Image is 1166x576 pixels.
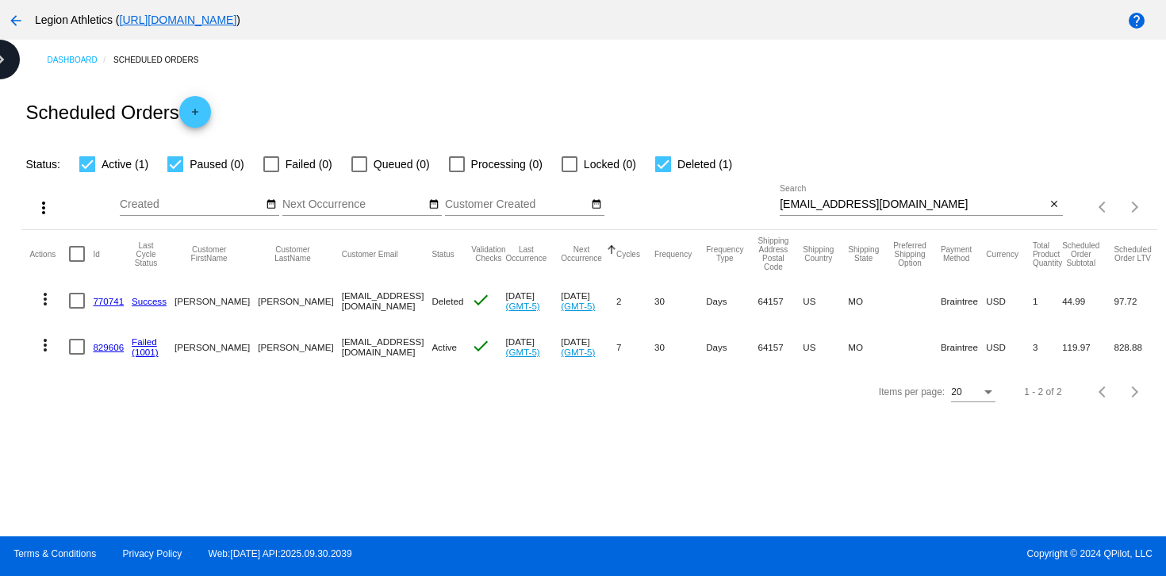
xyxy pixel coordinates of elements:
mat-icon: close [1049,198,1060,211]
span: Active (1) [102,155,148,174]
mat-icon: more_vert [36,336,55,355]
mat-icon: help [1127,11,1146,30]
a: (GMT-5) [506,301,540,311]
div: Items per page: [879,386,945,397]
button: Change sorting for Cycles [616,249,640,259]
a: Failed [132,336,157,347]
mat-cell: [DATE] [561,324,616,370]
a: Scheduled Orders [113,48,213,72]
button: Change sorting for Frequency [654,249,692,259]
span: Status: [25,158,60,171]
mat-cell: [PERSON_NAME] [175,324,258,370]
mat-cell: [EMAIL_ADDRESS][DOMAIN_NAME] [342,278,432,324]
mat-cell: USD [986,278,1033,324]
a: Web:[DATE] API:2025.09.30.2039 [209,548,352,559]
mat-cell: 64157 [758,278,803,324]
mat-cell: [DATE] [506,324,562,370]
mat-cell: 2 [616,278,654,324]
mat-icon: date_range [591,198,602,211]
mat-cell: 97.72 [1114,278,1165,324]
mat-cell: 30 [654,278,706,324]
button: Change sorting for Status [431,249,454,259]
a: Terms & Conditions [13,548,96,559]
button: Previous page [1087,376,1119,408]
span: Failed (0) [286,155,332,174]
mat-icon: date_range [266,198,277,211]
mat-cell: 3 [1033,324,1062,370]
button: Change sorting for PaymentMethod.Type [941,245,972,263]
a: (1001) [132,347,159,357]
button: Change sorting for Subtotal [1062,241,1099,267]
span: Paused (0) [190,155,244,174]
mat-select: Items per page: [951,387,995,398]
input: Customer Created [445,198,588,211]
mat-cell: [DATE] [506,278,562,324]
mat-icon: check [471,290,490,309]
span: Legion Athletics ( ) [35,13,240,26]
mat-cell: US [803,278,848,324]
button: Change sorting for LifetimeValue [1114,245,1151,263]
button: Change sorting for CurrencyIso [986,249,1018,259]
mat-icon: add [186,106,205,125]
button: Change sorting for ShippingPostcode [758,236,788,271]
a: [URL][DOMAIN_NAME] [120,13,237,26]
button: Change sorting for ShippingCountry [803,245,834,263]
mat-cell: [DATE] [561,278,616,324]
mat-cell: US [803,324,848,370]
button: Next page [1119,376,1151,408]
button: Change sorting for CustomerLastName [258,245,327,263]
mat-cell: [PERSON_NAME] [258,324,341,370]
button: Change sorting for PreferredShippingOption [893,241,926,267]
mat-cell: 828.88 [1114,324,1165,370]
span: 20 [951,386,961,397]
a: 829606 [93,342,124,352]
mat-header-cell: Validation Checks [471,230,505,278]
mat-cell: Braintree [941,324,986,370]
mat-cell: 7 [616,324,654,370]
button: Clear [1046,197,1063,213]
a: (GMT-5) [506,347,540,357]
span: Queued (0) [374,155,430,174]
span: Active [431,342,457,352]
span: Processing (0) [471,155,543,174]
a: Dashboard [47,48,113,72]
mat-header-cell: Actions [29,230,69,278]
mat-cell: Days [706,278,758,324]
mat-cell: [EMAIL_ADDRESS][DOMAIN_NAME] [342,324,432,370]
mat-cell: 30 [654,324,706,370]
mat-cell: MO [848,278,893,324]
a: Success [132,296,167,306]
button: Change sorting for ShippingState [848,245,879,263]
button: Change sorting for CustomerEmail [342,249,398,259]
button: Change sorting for FrequencyType [706,245,743,263]
span: Locked (0) [584,155,636,174]
mat-cell: USD [986,324,1033,370]
mat-icon: arrow_back [6,11,25,30]
a: (GMT-5) [561,347,595,357]
mat-cell: Days [706,324,758,370]
span: Deleted [431,296,463,306]
mat-icon: more_vert [34,198,53,217]
h2: Scheduled Orders [25,96,210,128]
input: Next Occurrence [282,198,425,211]
mat-cell: 119.97 [1062,324,1114,370]
button: Change sorting for CustomerFirstName [175,245,244,263]
mat-cell: MO [848,324,893,370]
button: Change sorting for Id [93,249,99,259]
mat-header-cell: Total Product Quantity [1033,230,1062,278]
button: Change sorting for LastOccurrenceUtc [506,245,547,263]
mat-cell: [PERSON_NAME] [258,278,341,324]
mat-cell: 64157 [758,324,803,370]
input: Created [120,198,263,211]
a: Privacy Policy [123,548,182,559]
mat-icon: more_vert [36,290,55,309]
button: Change sorting for LastProcessingCycleId [132,241,160,267]
span: Copyright © 2024 QPilot, LLC [596,548,1153,559]
span: Deleted (1) [677,155,732,174]
div: 1 - 2 of 2 [1024,386,1061,397]
mat-cell: [PERSON_NAME] [175,278,258,324]
button: Previous page [1087,191,1119,223]
input: Search [780,198,1046,211]
a: 770741 [93,296,124,306]
mat-cell: Braintree [941,278,986,324]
